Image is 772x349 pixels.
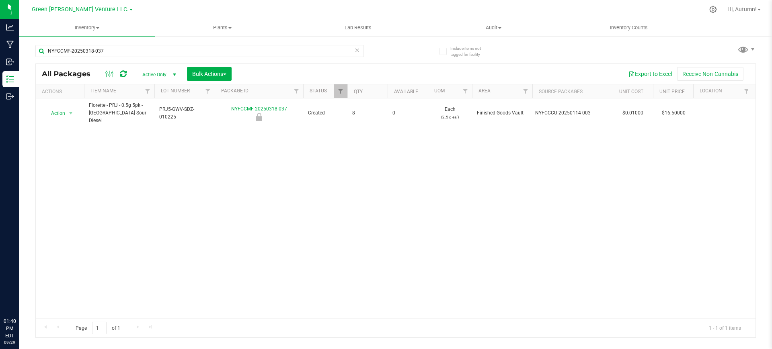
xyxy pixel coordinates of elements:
span: Inventory [19,24,155,31]
span: Florette - PRJ - 0.5g 5pk - [GEOGRAPHIC_DATA] Sour Diesel [89,102,150,125]
span: 8 [352,109,383,117]
span: $16.50000 [658,107,690,119]
span: All Packages [42,69,99,78]
td: $0.01000 [613,98,653,128]
iframe: Resource center [8,285,32,309]
inline-svg: Analytics [6,23,14,31]
span: Action [44,108,66,119]
button: Bulk Actions [187,67,232,81]
a: Qty [354,89,363,94]
span: 0 [392,109,423,117]
a: Audit [426,19,561,36]
span: select [66,108,76,119]
span: Hi, Autumn! [727,6,757,12]
input: Search Package ID, Item Name, SKU, Lot or Part Number... [35,45,364,57]
a: Lot Number [161,88,190,94]
span: Finished Goods Vault [477,109,528,117]
input: 1 [92,322,107,334]
div: Value 1: NYFCCCU-20250114-003 [535,109,610,117]
a: Status [310,88,327,94]
span: Include items not tagged for facility [450,45,491,57]
span: Clear [354,45,360,55]
span: Plants [155,24,290,31]
inline-svg: Inventory [6,75,14,83]
div: Manage settings [708,6,718,13]
button: Export to Excel [623,67,677,81]
a: Available [394,89,418,94]
a: Unit Price [659,89,685,94]
inline-svg: Manufacturing [6,41,14,49]
a: Filter [459,84,472,98]
a: Unit Cost [619,89,643,94]
p: (2.5 g ea.) [433,113,467,121]
a: NYFCCMF-20250318-037 [231,106,287,112]
span: Each [433,106,467,121]
span: Created [308,109,343,117]
p: 01:40 PM EDT [4,318,16,339]
inline-svg: Inbound [6,58,14,66]
a: Filter [201,84,215,98]
a: Filter [519,84,532,98]
a: Filter [740,84,754,98]
span: Green [PERSON_NAME] Venture LLC. [32,6,129,13]
a: Item Name [90,88,116,94]
a: Plants [155,19,290,36]
span: Page of 1 [69,322,127,334]
a: Lab Results [290,19,426,36]
div: Retain Sample [214,113,304,121]
a: Filter [290,84,303,98]
inline-svg: Outbound [6,92,14,100]
span: Audit [426,24,561,31]
p: 09/29 [4,339,16,345]
a: Inventory Counts [561,19,697,36]
span: Inventory Counts [599,24,659,31]
a: Package ID [221,88,248,94]
th: Source Packages [532,84,613,98]
span: Lab Results [334,24,382,31]
span: 1 - 1 of 1 items [702,322,747,334]
a: UOM [434,88,445,94]
a: Location [700,88,722,94]
button: Receive Non-Cannabis [677,67,743,81]
a: Filter [334,84,347,98]
a: Inventory [19,19,155,36]
a: Area [478,88,491,94]
div: Actions [42,89,81,94]
span: Bulk Actions [192,71,226,77]
span: PRJ5-GWV-SDZ-010225 [159,106,210,121]
a: Filter [141,84,154,98]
